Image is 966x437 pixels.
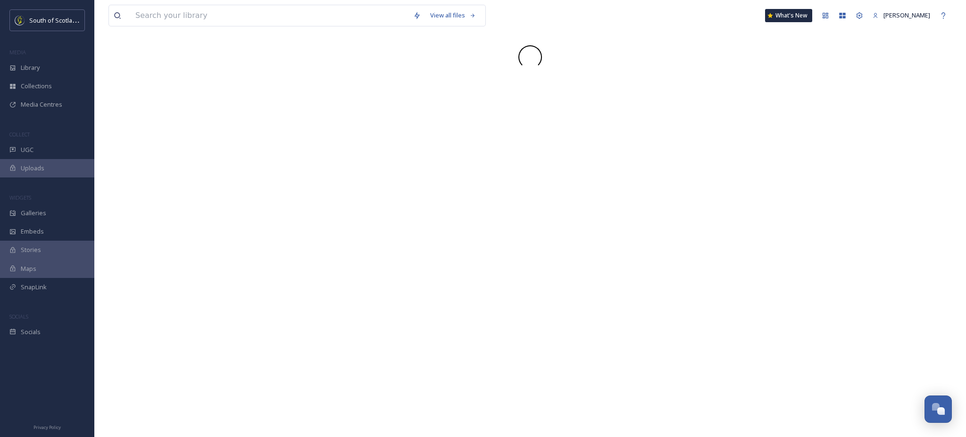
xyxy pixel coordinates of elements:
[131,5,408,26] input: Search your library
[21,264,36,273] span: Maps
[29,16,137,25] span: South of Scotland Destination Alliance
[33,421,61,432] a: Privacy Policy
[868,6,935,25] a: [PERSON_NAME]
[425,6,481,25] a: View all files
[924,395,952,423] button: Open Chat
[21,100,62,109] span: Media Centres
[9,131,30,138] span: COLLECT
[765,9,812,22] a: What's New
[9,49,26,56] span: MEDIA
[21,82,52,91] span: Collections
[21,328,41,336] span: Socials
[21,164,44,173] span: Uploads
[21,209,46,218] span: Galleries
[9,313,28,320] span: SOCIALS
[9,194,31,201] span: WIDGETS
[883,11,930,19] span: [PERSON_NAME]
[21,63,40,72] span: Library
[33,424,61,430] span: Privacy Policy
[21,145,33,154] span: UGC
[15,16,25,25] img: images.jpeg
[21,245,41,254] span: Stories
[21,283,47,292] span: SnapLink
[21,227,44,236] span: Embeds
